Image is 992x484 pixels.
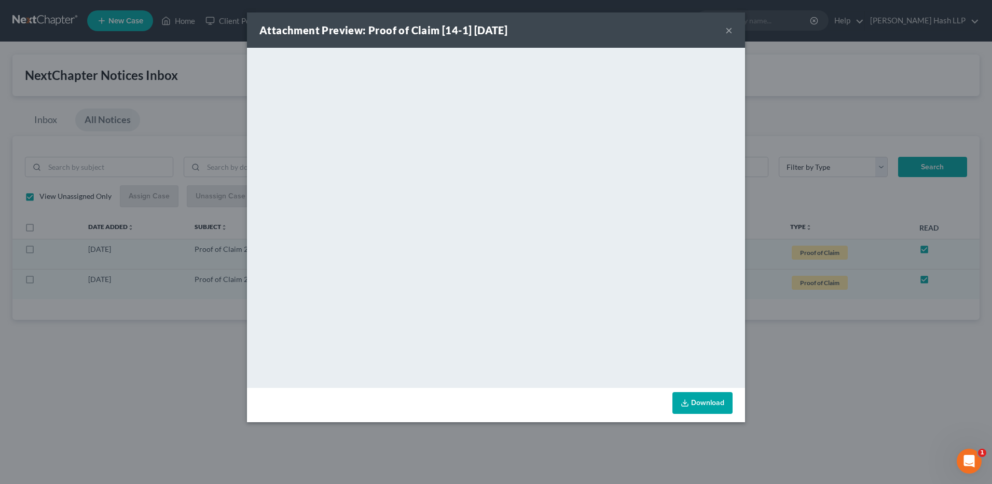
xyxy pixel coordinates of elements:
[672,392,733,414] a: Download
[957,449,982,474] iframe: Intercom live chat
[978,449,986,457] span: 1
[247,48,745,385] iframe: <object ng-attr-data='[URL][DOMAIN_NAME]' type='application/pdf' width='100%' height='650px'></ob...
[259,24,507,36] strong: Attachment Preview: Proof of Claim [14-1] [DATE]
[725,24,733,36] button: ×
